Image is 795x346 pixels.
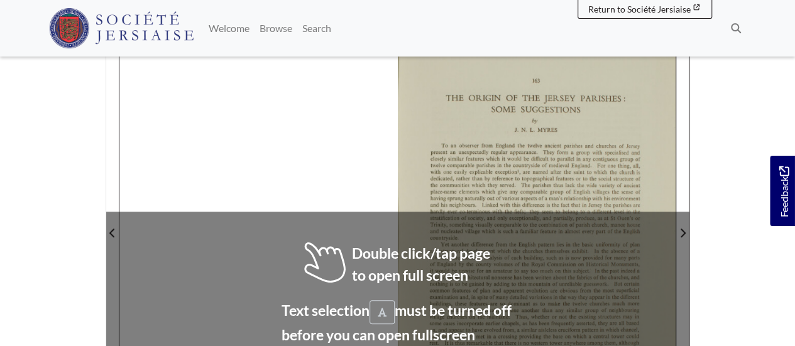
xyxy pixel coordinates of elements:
[770,156,795,226] a: Would you like to provide feedback?
[49,8,194,48] img: Société Jersiaise
[588,4,691,14] span: Return to Société Jersiaise
[255,16,297,41] a: Browse
[776,166,791,217] span: Feedback
[49,5,194,51] a: Société Jersiaise logo
[204,16,255,41] a: Welcome
[297,16,336,41] a: Search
